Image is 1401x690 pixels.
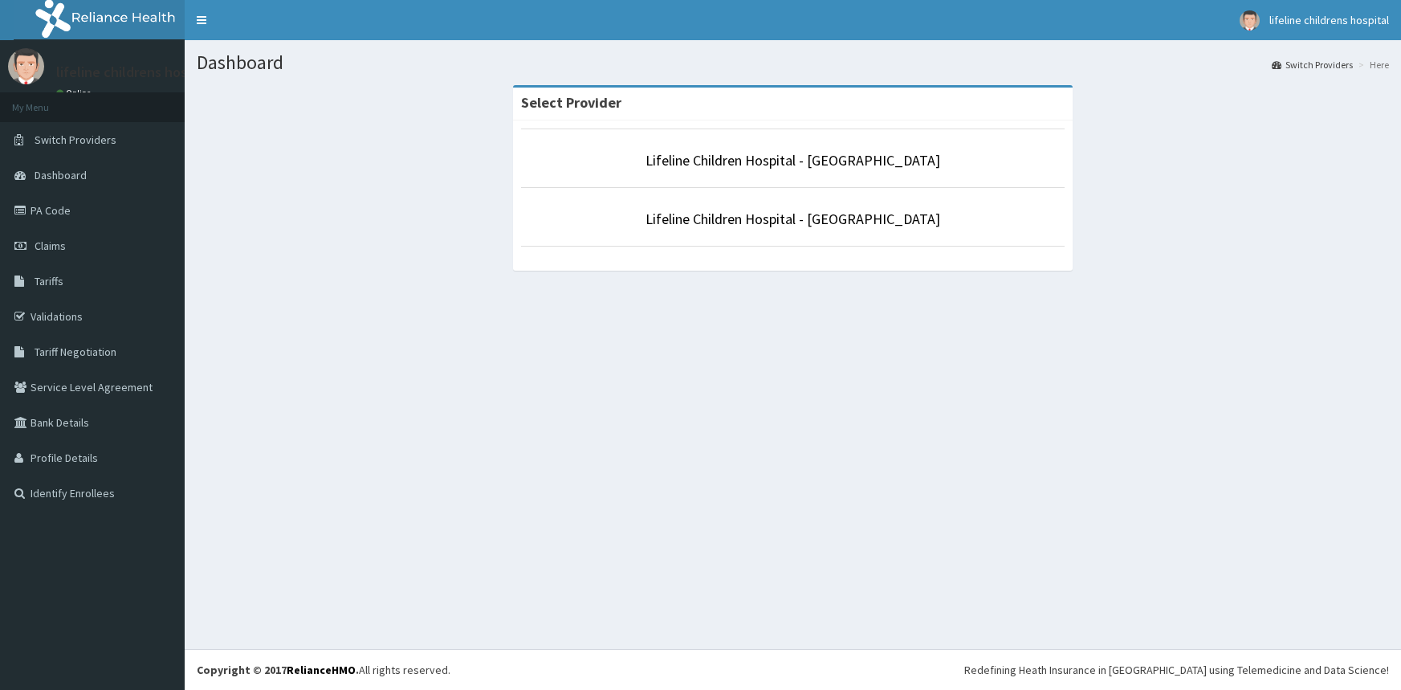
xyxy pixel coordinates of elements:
img: User Image [8,48,44,84]
span: Claims [35,239,66,253]
span: Dashboard [35,168,87,182]
h1: Dashboard [197,52,1389,73]
a: Lifeline Children Hospital - [GEOGRAPHIC_DATA] [646,151,940,169]
a: Lifeline Children Hospital - [GEOGRAPHIC_DATA] [646,210,940,228]
span: Tariffs [35,274,63,288]
li: Here [1354,58,1389,71]
footer: All rights reserved. [185,649,1401,690]
a: Switch Providers [1272,58,1353,71]
span: Tariff Negotiation [35,345,116,359]
strong: Copyright © 2017 . [197,663,359,677]
span: Switch Providers [35,133,116,147]
strong: Select Provider [521,93,621,112]
img: User Image [1240,10,1260,31]
div: Redefining Heath Insurance in [GEOGRAPHIC_DATA] using Telemedicine and Data Science! [964,662,1389,678]
a: RelianceHMO [287,663,356,677]
a: Online [56,88,95,99]
p: lifeline childrens hospital [56,65,216,80]
span: lifeline childrens hospital [1269,13,1389,27]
